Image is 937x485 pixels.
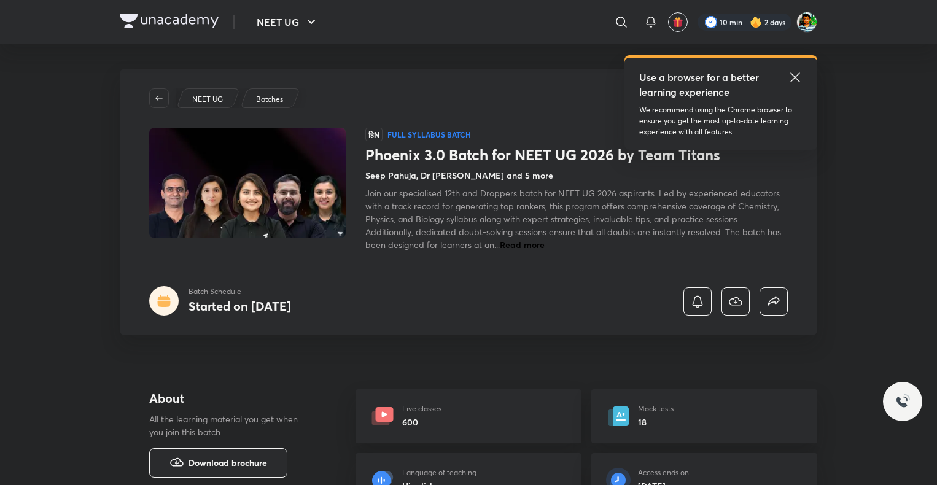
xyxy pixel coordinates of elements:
p: Mock tests [638,403,674,414]
img: avatar [672,17,683,28]
h1: Phoenix 3.0 Batch for NEET UG 2026 by Team Titans [365,146,788,164]
p: Access ends on [638,467,689,478]
img: Company Logo [120,14,219,28]
p: NEET UG [192,94,223,105]
button: NEET UG [249,10,326,34]
button: Download brochure [149,448,287,478]
p: All the learning material you get when you join this batch [149,413,308,438]
img: streak [750,16,762,28]
p: Batches [256,94,283,105]
h4: Started on [DATE] [189,298,291,314]
p: Language of teaching [402,467,476,478]
span: Join our specialised 12th and Droppers batch for NEET UG 2026 aspirants. Led by experienced educa... [365,187,781,250]
p: We recommend using the Chrome browser to ensure you get the most up-to-date learning experience w... [639,104,803,138]
h6: 18 [638,416,674,429]
p: Live classes [402,403,441,414]
p: Full Syllabus Batch [387,130,471,139]
span: हिN [365,128,383,141]
a: Batches [254,94,286,105]
p: Batch Schedule [189,286,291,297]
h5: Use a browser for a better learning experience [639,70,761,99]
span: Download brochure [189,456,267,470]
button: avatar [668,12,688,32]
img: Thumbnail [147,126,348,239]
a: Company Logo [120,14,219,31]
img: Mehul Ghosh [796,12,817,33]
h4: Seep Pahuja, Dr [PERSON_NAME] and 5 more [365,169,553,182]
img: ttu [895,394,910,409]
span: Read more [500,239,545,250]
a: NEET UG [190,94,225,105]
h6: 600 [402,416,441,429]
img: check rounded [705,16,717,28]
h4: About [149,389,316,408]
